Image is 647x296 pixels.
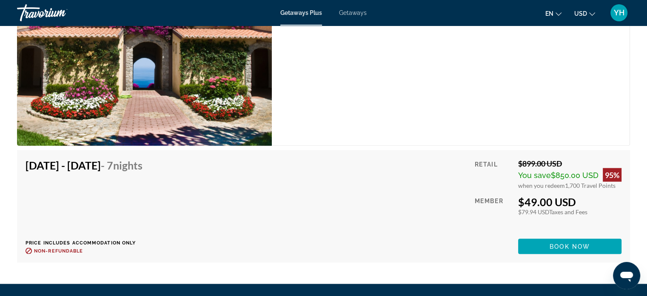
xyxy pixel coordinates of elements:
button: Book now [518,239,621,254]
div: $79.94 USD [518,208,621,216]
a: Getaways [339,9,367,16]
button: User Menu [608,4,630,22]
span: Taxes and Fees [549,208,587,216]
span: when you redeem [518,182,565,189]
div: Retail [475,159,512,189]
iframe: Przycisk umożliwiający otwarcie okna komunikatora [613,262,640,289]
span: YH [614,9,624,17]
a: Travorium [17,2,102,24]
span: - 7 [101,159,143,172]
div: $899.00 USD [518,159,621,168]
span: Nights [113,159,143,172]
button: Change language [545,7,561,20]
div: 95% [603,168,621,182]
div: Member [475,195,512,233]
span: Book now [550,243,590,250]
span: You save [518,171,551,180]
span: en [545,10,553,17]
span: Non-refundable [34,248,83,254]
button: Change currency [574,7,595,20]
p: Price includes accommodation only [26,240,149,246]
span: $850.00 USD [551,171,599,180]
span: 1,700 Travel Points [565,182,616,189]
h4: [DATE] - [DATE] [26,159,143,172]
div: $49.00 USD [518,195,621,208]
span: USD [574,10,587,17]
a: Getaways Plus [280,9,322,16]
